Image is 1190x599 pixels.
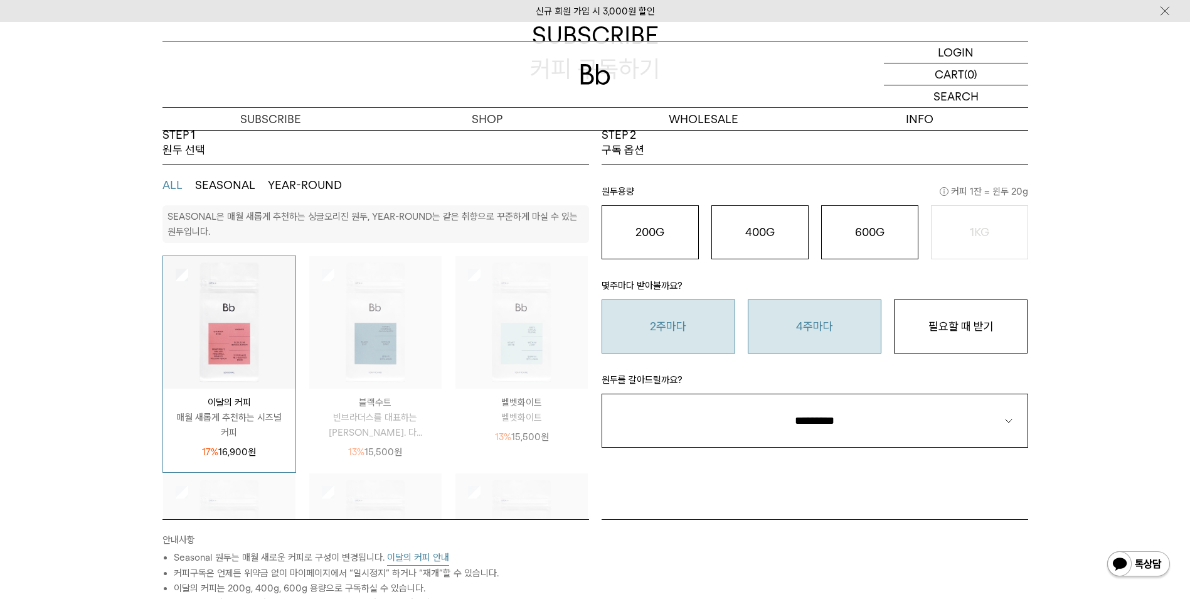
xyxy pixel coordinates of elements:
p: 원두를 갈아드릴까요? [602,372,1028,394]
img: 상품이미지 [163,256,295,389]
p: 이달의 커피 [163,395,295,410]
span: 원 [248,446,256,458]
p: SEARCH [933,85,979,107]
span: 13% [495,431,511,443]
a: SHOP [379,108,595,130]
p: 벨벳화이트 [455,410,588,425]
li: 이달의 커피는 200g, 400g, 600g 용량으로 구독하실 수 있습니다. [174,581,589,596]
button: YEAR-ROUND [268,178,342,193]
p: 벨벳화이트 [455,395,588,410]
p: STEP 2 구독 옵션 [602,127,644,158]
button: 400G [711,205,809,259]
o: 400G [745,225,775,239]
p: 매월 새롭게 추천하는 시즈널 커피 [163,410,295,440]
o: 1KG [970,225,989,239]
span: 커피 1잔 = 윈두 20g [940,184,1028,199]
p: 15,500 [495,429,549,445]
li: 커피구독은 언제든 위약금 없이 마이페이지에서 “일시정지” 하거나 “재개”할 수 있습니다. [174,566,589,581]
p: 16,900 [202,445,256,460]
o: 600G [855,225,885,239]
p: 원두용량 [602,184,1028,205]
button: 필요할 때 받기 [894,299,1028,353]
p: 15,500 [348,445,402,460]
span: 원 [394,446,402,458]
button: 1KG [931,205,1028,259]
p: 블랙수트 [309,395,442,410]
p: STEP 1 원두 선택 [162,127,205,158]
button: 이달의 커피 안내 [387,550,449,566]
a: 신규 회원 가입 시 3,000원 할인 [536,6,655,17]
p: 몇주마다 받아볼까요? [602,278,1028,299]
li: Seasonal 원두는 매월 새로운 커피로 구성이 변경됩니다. [174,550,589,566]
button: 600G [821,205,918,259]
img: 카카오톡 채널 1:1 채팅 버튼 [1106,550,1171,580]
span: 13% [348,446,364,458]
a: CART (0) [884,63,1028,85]
button: ALL [162,178,183,193]
span: 원 [541,431,549,443]
button: 4주마다 [748,299,881,353]
p: INFO [812,108,1028,130]
a: SUBSCRIBE [162,108,379,130]
p: 안내사항 [162,532,589,550]
button: 2주마다 [602,299,735,353]
img: 로고 [580,64,610,85]
p: 빈브라더스를 대표하는 [PERSON_NAME]. 다... [309,410,442,440]
a: LOGIN [884,41,1028,63]
img: 상품이미지 [455,256,588,389]
span: 17% [202,446,218,458]
button: SEASONAL [195,178,255,193]
p: SEASONAL은 매월 새롭게 추천하는 싱글오리진 원두, YEAR-ROUND는 같은 취향으로 꾸준하게 마실 수 있는 원두입니다. [167,211,578,237]
img: 상품이미지 [309,256,442,389]
p: WHOLESALE [595,108,812,130]
p: LOGIN [938,41,974,63]
p: (0) [964,63,977,85]
p: CART [935,63,964,85]
o: 200G [635,225,664,239]
button: 200G [602,205,699,259]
